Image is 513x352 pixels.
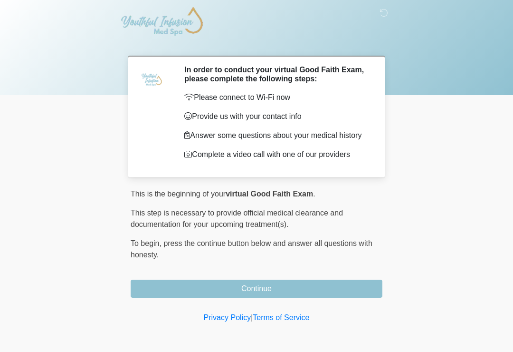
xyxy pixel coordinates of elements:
[313,190,315,198] span: .
[184,65,368,83] h2: In order to conduct your virtual Good Faith Exam, please complete the following steps:
[184,130,368,141] p: Answer some questions about your medical history
[131,190,226,198] span: This is the beginning of your
[121,7,203,36] img: Youthful Infusion Med Spa - Grapevine Logo
[184,92,368,103] p: Please connect to Wi-Fi now
[251,313,253,322] a: |
[131,239,372,259] span: press the continue button below and answer all questions with honesty.
[123,34,389,52] h1: ‎ ‎ ‎ ‎ ‎ ‎ ‎ ‎ ‎ ‎
[184,149,368,160] p: Complete a video call with one of our providers
[253,313,309,322] a: Terms of Service
[226,190,313,198] strong: virtual Good Faith Exam
[131,280,382,298] button: Continue
[138,65,166,94] img: Agent Avatar
[204,313,251,322] a: Privacy Policy
[131,239,163,247] span: To begin,
[184,111,368,122] p: Provide us with your contact info
[131,209,343,228] span: This step is necessary to provide official medical clearance and documentation for your upcoming ...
